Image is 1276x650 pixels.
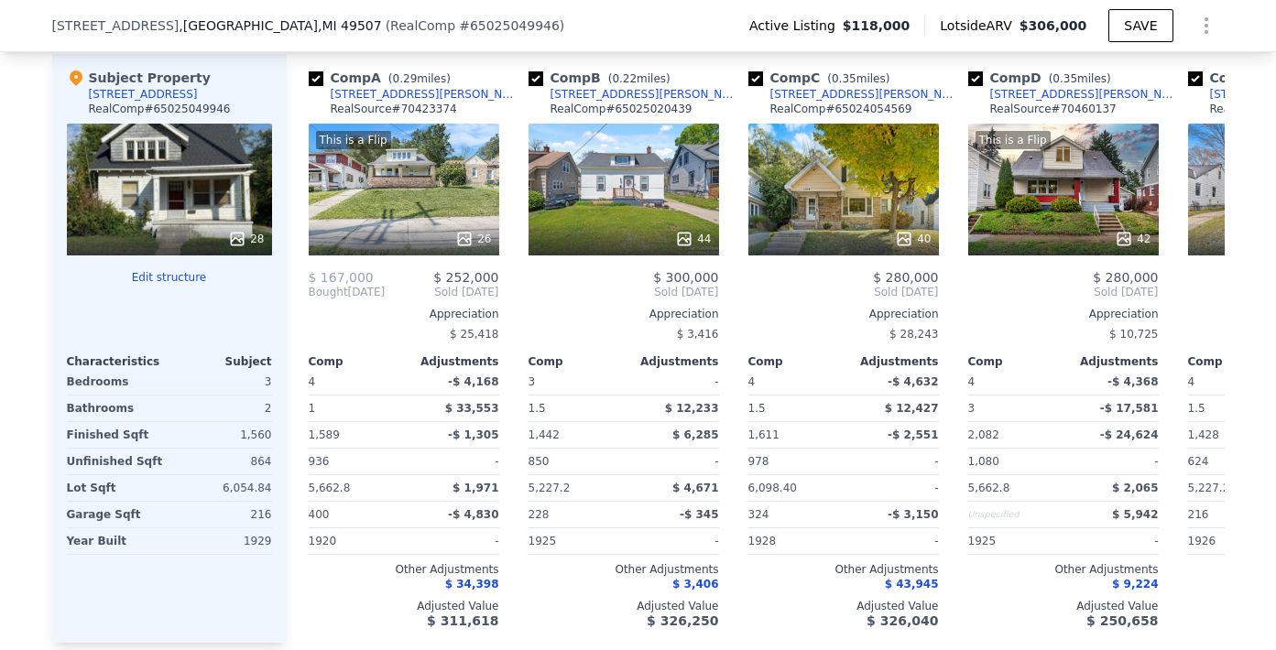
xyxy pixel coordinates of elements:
span: 216 [1188,508,1209,521]
div: Adjustments [1063,354,1159,369]
span: ( miles) [381,72,458,85]
span: $ 252,000 [433,270,498,285]
div: 1.5 [529,395,620,421]
div: Finished Sqft [67,422,166,448]
div: Appreciation [748,307,939,321]
span: -$ 4,168 [448,375,498,388]
div: Unspecified [968,502,1060,527]
span: 5,227.2 [529,482,571,494]
div: Comp [748,354,844,369]
div: - [847,449,939,474]
span: $ 4,671 [672,482,718,494]
span: -$ 24,624 [1100,428,1159,441]
span: 4 [748,375,756,388]
div: Year Built [67,528,166,554]
div: - [627,369,719,395]
div: Adjusted Value [529,599,719,613]
div: 40 [895,230,931,248]
a: [STREET_ADDRESS][PERSON_NAME] [529,87,741,102]
span: 4 [968,375,976,388]
span: $ 33,553 [445,402,499,415]
div: Comp C [748,69,898,87]
span: Sold [DATE] [529,285,719,299]
span: 4 [309,375,316,388]
span: -$ 2,551 [888,428,938,441]
div: 2 [173,395,272,421]
span: $ 12,427 [885,402,939,415]
div: - [847,528,939,554]
div: Comp [968,354,1063,369]
span: 5,662.8 [968,482,1010,494]
span: -$ 4,632 [888,375,938,388]
div: [DATE] [309,285,386,299]
span: $ 12,233 [665,402,719,415]
span: 624 [1188,455,1209,468]
button: SAVE [1108,9,1172,42]
span: 228 [529,508,550,521]
span: 4 [1188,375,1195,388]
div: 3 [968,395,1060,421]
span: $ 5,942 [1112,508,1158,521]
div: Comp D [968,69,1118,87]
div: Characteristics [67,354,169,369]
div: Appreciation [529,307,719,321]
span: Sold [DATE] [385,285,498,299]
div: Appreciation [309,307,499,321]
div: 1,560 [173,422,272,448]
span: $ 1,971 [453,482,498,494]
span: $306,000 [1020,18,1087,33]
div: 26 [455,230,491,248]
span: $ 25,418 [450,328,498,341]
div: Adjustments [844,354,939,369]
div: Bedrooms [67,369,166,395]
div: 1929 [173,528,272,554]
span: $ 2,065 [1112,482,1158,494]
div: 1.5 [748,395,840,421]
span: ( miles) [601,72,678,85]
div: - [1067,449,1159,474]
span: -$ 17,581 [1100,402,1159,415]
div: Other Adjustments [529,562,719,577]
span: $ 280,000 [1093,270,1158,285]
div: 1928 [748,528,840,554]
div: Subject [169,354,272,369]
div: This is a Flip [976,131,1051,149]
span: $ 28,243 [889,328,938,341]
span: 324 [748,508,769,521]
div: RealComp # 65025049946 [89,102,231,116]
div: - [627,528,719,554]
div: 42 [1115,230,1151,248]
div: Bathrooms [67,395,166,421]
span: 1,611 [748,428,780,441]
span: 0.35 [832,72,856,85]
span: 3 [529,375,536,388]
div: 6,054.84 [173,475,272,501]
a: [STREET_ADDRESS][PERSON_NAME] [748,87,961,102]
button: Edit structure [67,270,272,285]
div: 1925 [968,528,1060,554]
div: Subject Property [67,69,211,87]
div: Comp A [309,69,458,87]
div: 1 [309,395,400,421]
div: Other Adjustments [968,562,1159,577]
span: 6,098.40 [748,482,797,494]
div: 216 [173,502,272,527]
div: - [627,449,719,474]
span: 978 [748,455,769,468]
span: 400 [309,508,330,521]
div: Comp [529,354,624,369]
span: $ 34,398 [445,578,499,590]
span: Lotside ARV [940,16,1019,35]
span: 1,589 [309,428,340,441]
span: 0.29 [393,72,418,85]
div: This is a Flip [316,131,391,149]
span: $118,000 [843,16,911,35]
span: , MI 49507 [318,18,382,33]
span: $ 300,000 [653,270,718,285]
div: Other Adjustments [748,562,939,577]
div: [STREET_ADDRESS][PERSON_NAME] [770,87,961,102]
span: $ 43,945 [885,578,939,590]
div: 44 [675,230,711,248]
span: Sold [DATE] [968,285,1159,299]
div: 28 [228,230,264,248]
